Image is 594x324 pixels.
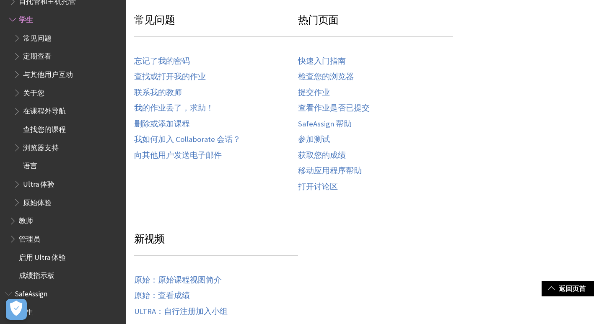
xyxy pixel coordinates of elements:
span: 语言 [23,159,37,170]
span: 关于您 [23,86,44,97]
a: 我的作业丢了，求助！ [134,103,214,113]
a: SafeAssign 帮助 [298,119,352,129]
span: 在课程外导航 [23,104,66,116]
a: 移动应用程序帮助 [298,166,362,176]
a: ULTRA：自行注册加入小组 [134,307,228,316]
span: 管理员 [19,232,40,243]
span: 成绩指示板 [19,268,54,280]
span: 查找您的课程 [23,122,66,134]
a: 原始：原始课程视图简介 [134,275,222,285]
a: 参加测试 [298,135,330,144]
a: 检查您的浏览器 [298,72,354,82]
button: Open Preferences [6,299,27,320]
a: 联系我的教师 [134,88,182,98]
a: 原始：查看成绩 [134,291,190,301]
a: 提交作业 [298,88,330,98]
span: Ultra 体验 [23,177,54,188]
span: 与其他用户互动 [23,67,73,79]
a: 打开讨论区 [298,182,338,192]
span: SafeAssign [15,287,47,298]
a: 快速入门指南 [298,57,346,66]
a: 向其他用户发送电子邮件 [134,151,222,160]
a: 返回页首 [542,281,594,296]
span: 学生 [19,13,33,24]
a: 获取您的成绩 [298,151,346,160]
h3: 常见问题 [134,12,298,37]
span: 原始体验 [23,195,52,207]
span: 定期查看 [23,49,52,61]
a: 查找或打开我的作业 [134,72,206,82]
span: 常见问题 [23,31,52,42]
span: 浏览器支持 [23,141,59,152]
a: 删除或添加课程 [134,119,190,129]
h3: 热门页面 [298,12,454,37]
a: 查看作业是否已提交 [298,103,370,113]
span: 启用 Ultra 体验 [19,250,66,262]
a: 忘记了我的密码 [134,57,190,66]
h3: 新视频 [134,231,298,256]
span: 教师 [19,214,33,225]
a: 我如何加入 Collaborate 会话？ [134,135,241,144]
